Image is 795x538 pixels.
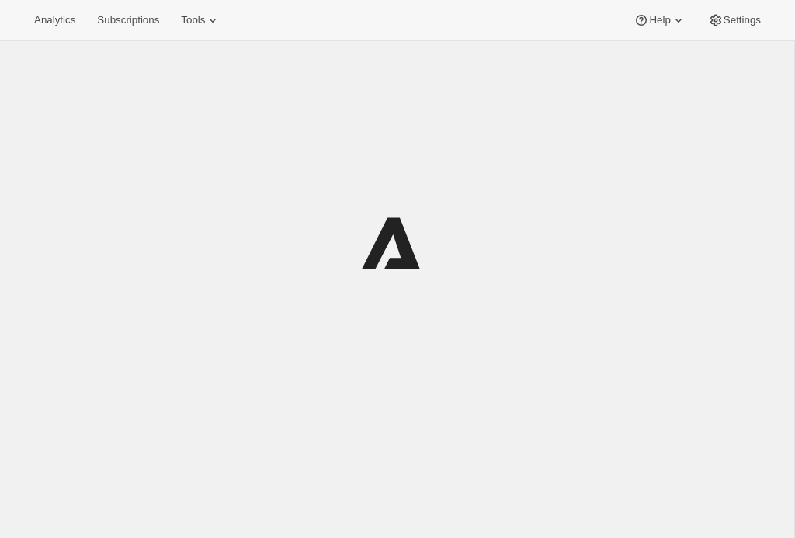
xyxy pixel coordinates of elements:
span: Tools [181,14,205,26]
span: Subscriptions [97,14,159,26]
span: Analytics [34,14,75,26]
span: Help [649,14,670,26]
button: Help [624,9,695,31]
button: Subscriptions [88,9,168,31]
span: Settings [724,14,761,26]
button: Settings [699,9,770,31]
button: Tools [172,9,230,31]
button: Analytics [25,9,85,31]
